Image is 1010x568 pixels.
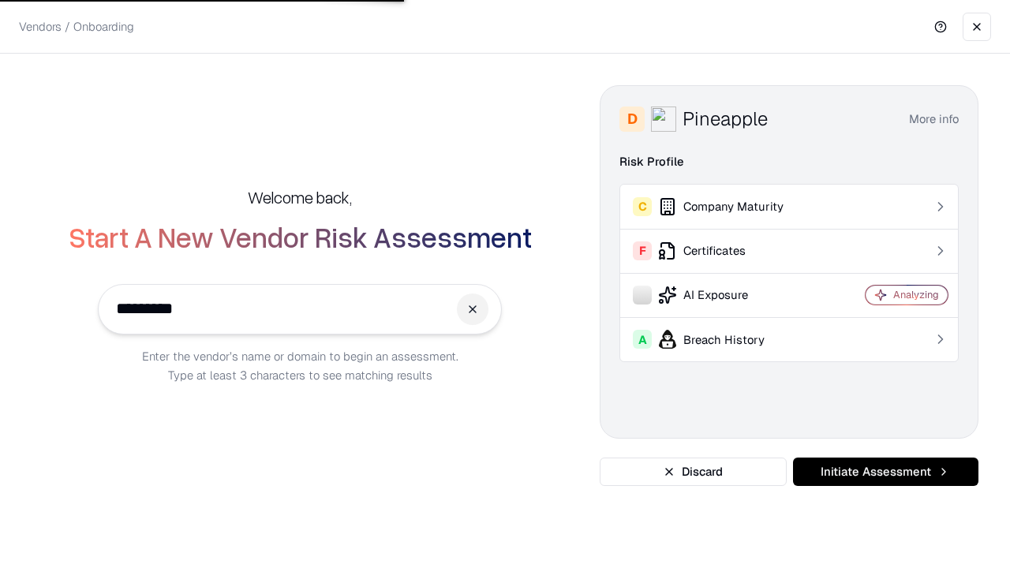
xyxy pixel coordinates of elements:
div: Certificates [633,241,821,260]
div: D [619,106,645,132]
div: C [633,197,652,216]
p: Enter the vendor’s name or domain to begin an assessment. Type at least 3 characters to see match... [142,347,458,385]
div: AI Exposure [633,286,821,305]
div: Pineapple [683,106,768,132]
div: Analyzing [893,288,939,301]
div: Risk Profile [619,152,959,171]
button: Discard [600,458,787,486]
h5: Welcome back, [248,186,352,208]
button: More info [909,105,959,133]
h2: Start A New Vendor Risk Assessment [69,221,532,252]
div: Company Maturity [633,197,821,216]
div: Breach History [633,330,821,349]
button: Initiate Assessment [793,458,978,486]
div: A [633,330,652,349]
div: F [633,241,652,260]
img: Pineapple [651,106,676,132]
p: Vendors / Onboarding [19,18,134,35]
